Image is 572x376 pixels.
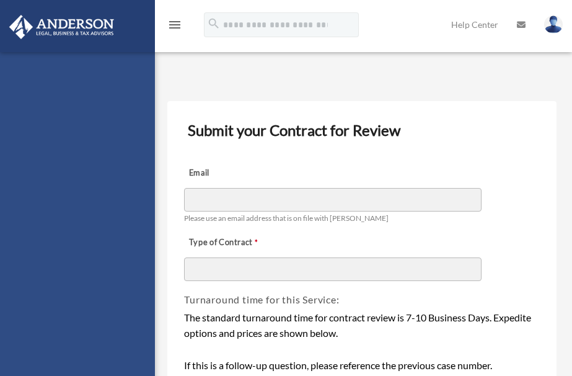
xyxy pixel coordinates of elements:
[183,117,541,143] h3: Submit your Contract for Review
[184,235,308,252] label: Type of Contract
[167,17,182,32] i: menu
[184,213,389,223] span: Please use an email address that is on file with [PERSON_NAME]
[207,17,221,30] i: search
[184,310,540,373] div: The standard turnaround time for contract review is 7-10 Business Days. Expedite options and pric...
[6,15,118,39] img: Anderson Advisors Platinum Portal
[184,293,339,305] span: Turnaround time for this Service:
[167,22,182,32] a: menu
[544,16,563,34] img: User Pic
[184,165,308,182] label: Email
